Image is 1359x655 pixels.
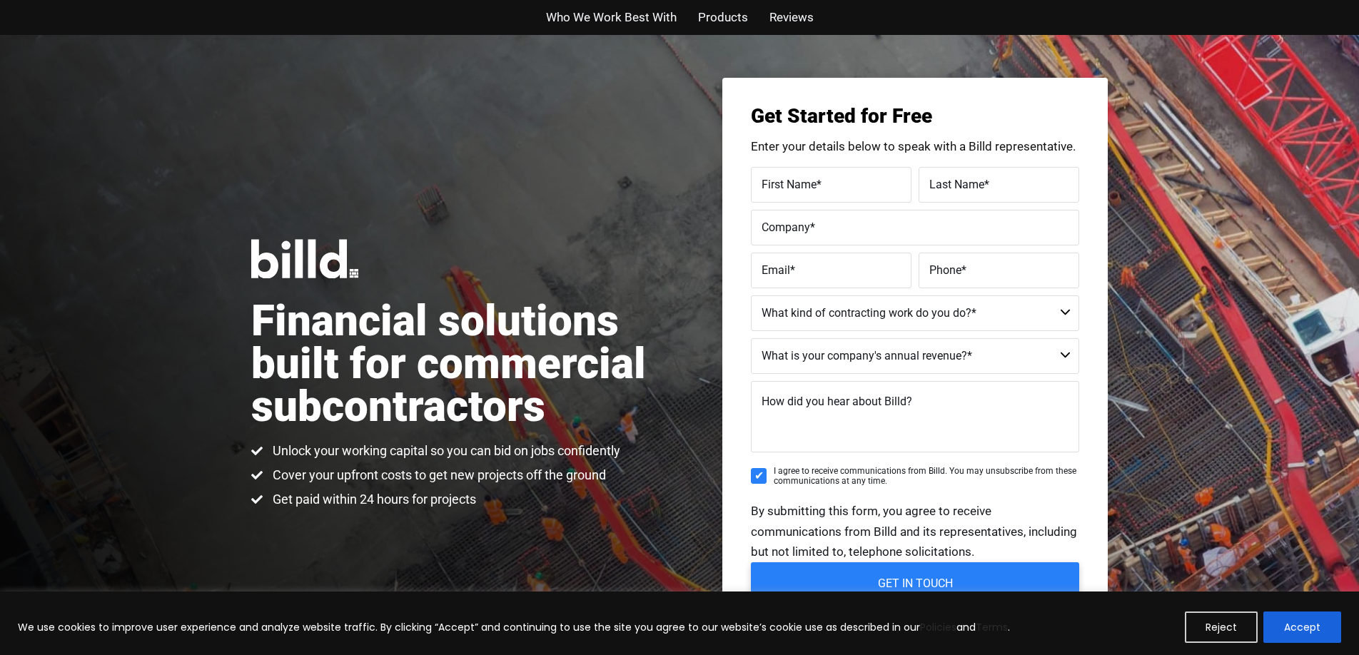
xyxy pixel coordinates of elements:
a: Terms [976,620,1008,634]
span: Unlock your working capital so you can bid on jobs confidently [269,442,620,459]
a: Policies [920,620,956,634]
h3: Get Started for Free [751,106,1079,126]
span: By submitting this form, you agree to receive communications from Billd and its representatives, ... [751,504,1077,559]
button: Accept [1263,611,1341,643]
a: Who We Work Best With [546,7,677,28]
span: Phone [929,263,961,276]
span: Company [762,220,810,233]
input: I agree to receive communications from Billd. You may unsubscribe from these communications at an... [751,468,767,484]
button: Reject [1185,611,1258,643]
h1: Financial solutions built for commercial subcontractors [251,300,679,428]
span: Get paid within 24 hours for projects [269,491,476,508]
p: Enter your details below to speak with a Billd representative. [751,141,1079,153]
a: Reviews [769,7,814,28]
span: I agree to receive communications from Billd. You may unsubscribe from these communications at an... [774,466,1079,487]
p: We use cookies to improve user experience and analyze website traffic. By clicking “Accept” and c... [18,619,1010,636]
span: Email [762,263,790,276]
a: Products [698,7,748,28]
input: GET IN TOUCH [751,562,1079,605]
span: Cover your upfront costs to get new projects off the ground [269,467,606,484]
span: Last Name [929,177,984,191]
span: How did you hear about Billd? [762,395,912,408]
span: First Name [762,177,817,191]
